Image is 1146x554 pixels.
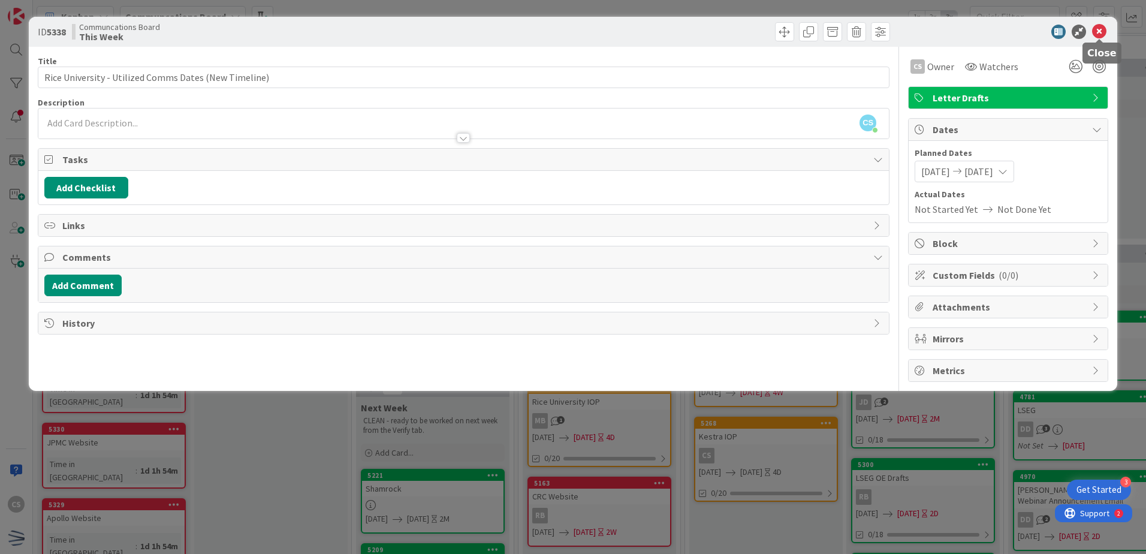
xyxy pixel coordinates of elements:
[997,202,1051,216] span: Not Done Yet
[910,59,925,74] div: CS
[979,59,1018,74] span: Watchers
[38,97,85,108] span: Description
[915,202,978,216] span: Not Started Yet
[62,218,867,233] span: Links
[933,122,1086,137] span: Dates
[62,5,65,14] div: 2
[47,26,66,38] b: 5338
[79,32,160,41] b: This Week
[38,56,57,67] label: Title
[38,25,66,39] span: ID
[927,59,954,74] span: Owner
[44,177,128,198] button: Add Checklist
[62,152,867,167] span: Tasks
[62,250,867,264] span: Comments
[933,363,1086,378] span: Metrics
[79,22,160,32] span: Communcations Board
[933,300,1086,314] span: Attachments
[915,188,1102,201] span: Actual Dates
[1087,47,1117,59] h5: Close
[25,2,55,16] span: Support
[915,147,1102,159] span: Planned Dates
[38,67,889,88] input: type card name here...
[933,91,1086,105] span: Letter Drafts
[44,275,122,296] button: Add Comment
[1076,484,1121,496] div: Get Started
[860,115,876,131] span: CS
[933,236,1086,251] span: Block
[1120,477,1131,487] div: 3
[1067,480,1131,500] div: Open Get Started checklist, remaining modules: 3
[999,269,1018,281] span: ( 0/0 )
[964,164,993,179] span: [DATE]
[933,268,1086,282] span: Custom Fields
[62,316,867,330] span: History
[921,164,950,179] span: [DATE]
[933,332,1086,346] span: Mirrors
